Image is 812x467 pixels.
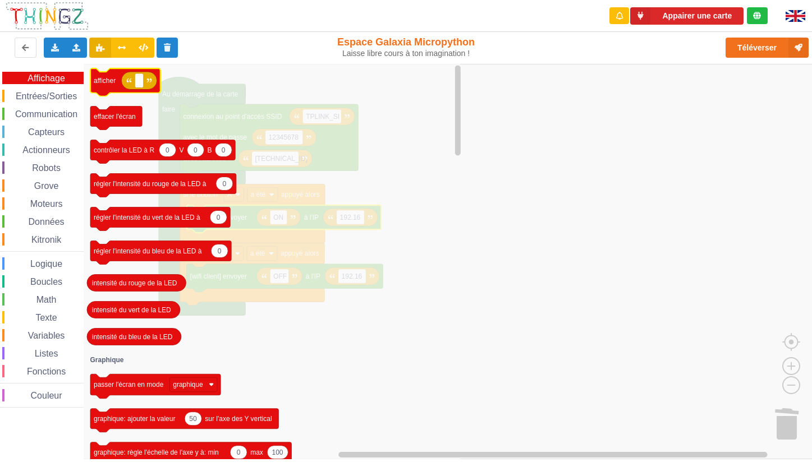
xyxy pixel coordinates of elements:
[166,146,169,154] text: 0
[94,146,154,154] text: contrôler la LED à R
[29,259,64,269] span: Logique
[29,199,65,209] span: Moteurs
[218,247,222,255] text: 0
[94,179,207,187] text: régler l'intensité du rouge de la LED à
[34,313,58,322] span: Texte
[205,415,272,423] text: sur l'axe des Y vertical
[337,49,475,58] div: Laisse libre cours à ton imagination !
[194,146,198,154] text: 0
[250,448,263,456] text: max
[94,415,175,423] text: graphique: ajouter la valeur
[30,235,63,244] span: Kitronik
[5,1,89,31] img: thingz_logo.png
[237,448,241,456] text: 0
[173,381,203,389] text: graphique
[29,391,64,400] span: Couleur
[208,146,212,154] text: B
[94,381,164,389] text: passer l'écran en mode
[786,10,805,22] img: gb.png
[94,448,219,456] text: graphique: règle l'échelle de l'axe y à: min
[26,73,66,83] span: Affichage
[29,277,64,286] span: Boucles
[30,163,62,173] span: Robots
[33,181,61,191] span: Grove
[747,7,768,24] div: Tu es connecté au serveur de création de Thingz
[337,36,475,58] div: Espace Galaxia Micropython
[26,127,66,137] span: Capteurs
[92,306,171,313] text: intensité du vert de la LED
[94,247,202,255] text: régler l'intensité du bleu de la LED à
[217,213,221,221] text: 0
[180,146,184,154] text: V
[27,217,66,226] span: Données
[33,349,60,358] span: Listes
[272,448,283,456] text: 100
[21,145,72,155] span: Actionneurs
[26,331,67,340] span: Variables
[92,332,173,340] text: intensité du bleu de la LED
[90,356,124,364] text: Graphique
[14,91,79,101] span: Entrées/Sorties
[630,7,744,25] button: Appairer une carte
[13,109,79,119] span: Communication
[94,112,136,120] text: effacer l'écran
[92,279,177,286] text: intensité du rouge de la LED
[222,179,226,187] text: 0
[726,38,809,58] button: Téléverser
[222,146,226,154] text: 0
[94,213,200,221] text: régler l'intensité du vert de la LED à
[25,367,67,376] span: Fonctions
[189,415,197,423] text: 50
[94,77,116,85] text: afficher
[35,295,58,304] span: Math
